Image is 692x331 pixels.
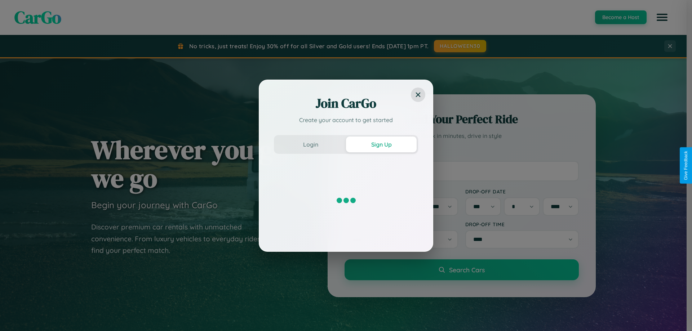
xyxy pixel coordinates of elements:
p: Create your account to get started [274,116,418,124]
div: Give Feedback [683,151,688,180]
button: Login [275,137,346,152]
h2: Join CarGo [274,95,418,112]
iframe: Intercom live chat [7,307,25,324]
button: Sign Up [346,137,417,152]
